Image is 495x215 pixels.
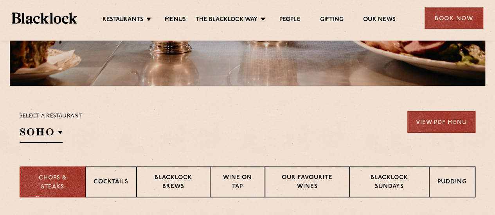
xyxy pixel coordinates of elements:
[12,12,77,23] img: BL_Textured_Logo-footer-cropped.svg
[273,174,341,192] p: Our favourite wines
[94,178,128,188] p: Cocktails
[165,16,186,25] a: Menus
[358,174,421,192] p: Blacklock Sundays
[20,125,63,143] h2: SOHO
[320,16,344,25] a: Gifting
[363,16,396,25] a: Our News
[437,178,467,188] p: Pudding
[279,16,300,25] a: People
[425,7,483,29] div: Book Now
[28,174,77,192] p: Chops & Steaks
[145,174,202,192] p: Blacklock Brews
[103,16,143,25] a: Restaurants
[20,111,83,121] p: Select a restaurant
[196,16,257,25] a: The Blacklock Way
[218,174,257,192] p: Wine on Tap
[407,111,475,133] a: View PDF Menu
